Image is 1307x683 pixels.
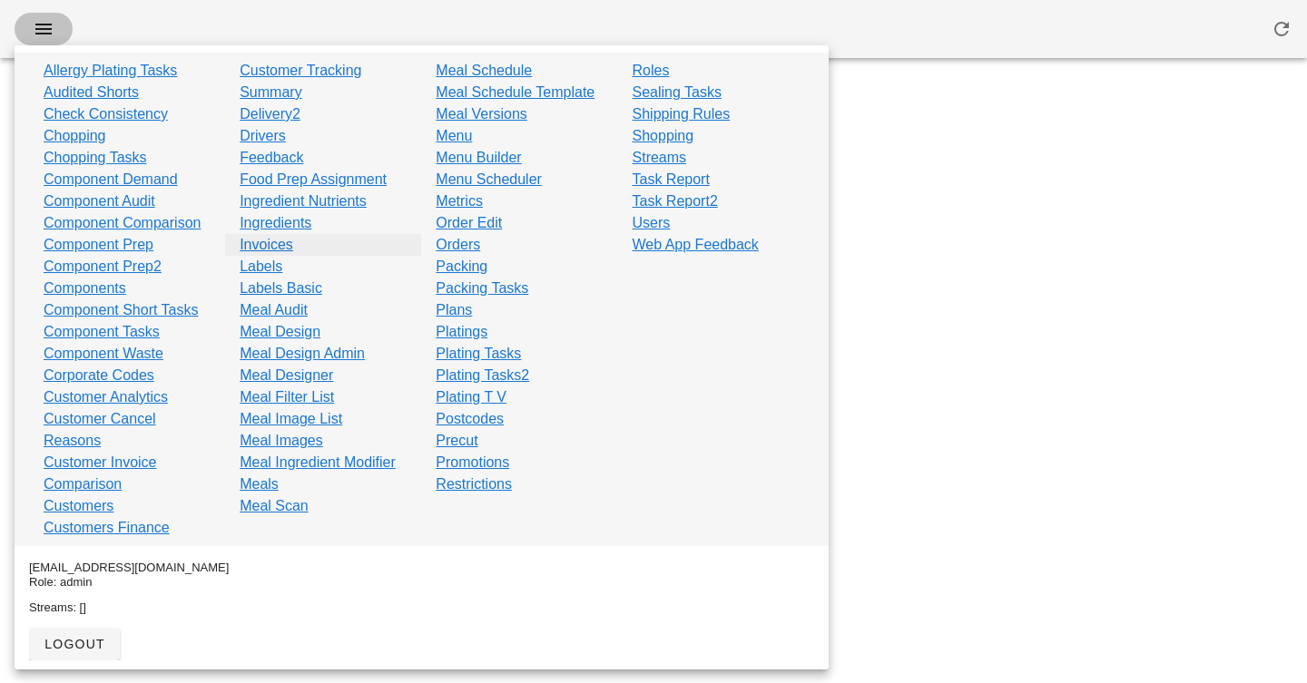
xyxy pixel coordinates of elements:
[240,147,303,169] a: Feedback
[44,60,177,82] a: Allergy Plating Tasks
[29,561,814,575] div: [EMAIL_ADDRESS][DOMAIN_NAME]
[240,256,282,278] a: Labels
[44,517,170,539] a: Customers Finance
[29,575,814,590] div: Role: admin
[240,321,320,343] a: Meal Design
[436,147,521,169] a: Menu Builder
[240,365,333,386] a: Meal Designer
[44,147,147,169] a: Chopping Tasks
[633,234,759,256] a: Web App Feedback
[44,386,168,408] a: Customer Analytics
[44,103,168,125] a: Check Consistency
[436,321,487,343] a: Platings
[633,103,731,125] a: Shipping Rules
[436,408,504,430] a: Postcodes
[44,82,139,103] a: Audited Shorts
[44,321,160,343] a: Component Tasks
[240,234,293,256] a: Invoices
[44,190,155,212] a: Component Audit
[633,125,694,147] a: Shopping
[633,190,718,212] a: Task Report2
[436,125,472,147] a: Menu
[436,299,472,321] a: Plans
[240,190,367,212] a: Ingredient Nutrients
[44,343,163,365] a: Component Waste
[633,169,710,190] a: Task Report
[240,169,387,190] a: Food Prep Assignment
[44,169,178,190] a: Component Demand
[240,278,322,299] a: Labels Basic
[240,212,311,234] a: Ingredients
[240,495,309,517] a: Meal Scan
[436,103,527,125] a: Meal Versions
[436,430,477,452] a: Precut
[436,169,542,190] a: Menu Scheduler
[436,234,480,256] a: Orders
[240,408,342,430] a: Meal Image List
[44,452,211,495] a: Customer Invoice Comparison
[29,600,814,615] div: Streams: []
[633,60,670,82] a: Roles
[240,386,334,408] a: Meal Filter List
[44,408,211,452] a: Customer Cancel Reasons
[436,212,502,234] a: Order Edit
[44,365,154,386] a: Corporate Codes
[240,125,286,147] a: Drivers
[633,212,671,234] a: Users
[29,628,120,660] button: logout
[44,234,153,256] a: Component Prep
[436,365,529,386] a: Plating Tasks2
[436,343,521,365] a: Plating Tasks
[240,452,396,473] a: Meal Ingredient Modifier
[436,256,487,278] a: Packing
[633,82,722,103] a: Sealing Tasks
[44,278,126,299] a: Components
[44,299,198,321] a: Component Short Tasks
[44,212,201,234] a: Component Comparison
[240,473,279,495] a: Meals
[44,495,113,517] a: Customers
[436,278,528,299] a: Packing Tasks
[240,103,300,125] a: Delivery2
[240,299,308,321] a: Meal Audit
[436,386,506,408] a: Plating T V
[44,256,162,278] a: Component Prep2
[436,60,532,82] a: Meal Schedule
[436,473,512,495] a: Restrictions
[633,147,687,169] a: Streams
[240,430,323,452] a: Meal Images
[436,82,595,103] a: Meal Schedule Template
[44,637,105,651] span: logout
[240,60,407,103] a: Customer Tracking Summary
[240,343,365,365] a: Meal Design Admin
[436,190,483,212] a: Metrics
[436,452,509,473] a: Promotions
[44,125,106,147] a: Chopping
